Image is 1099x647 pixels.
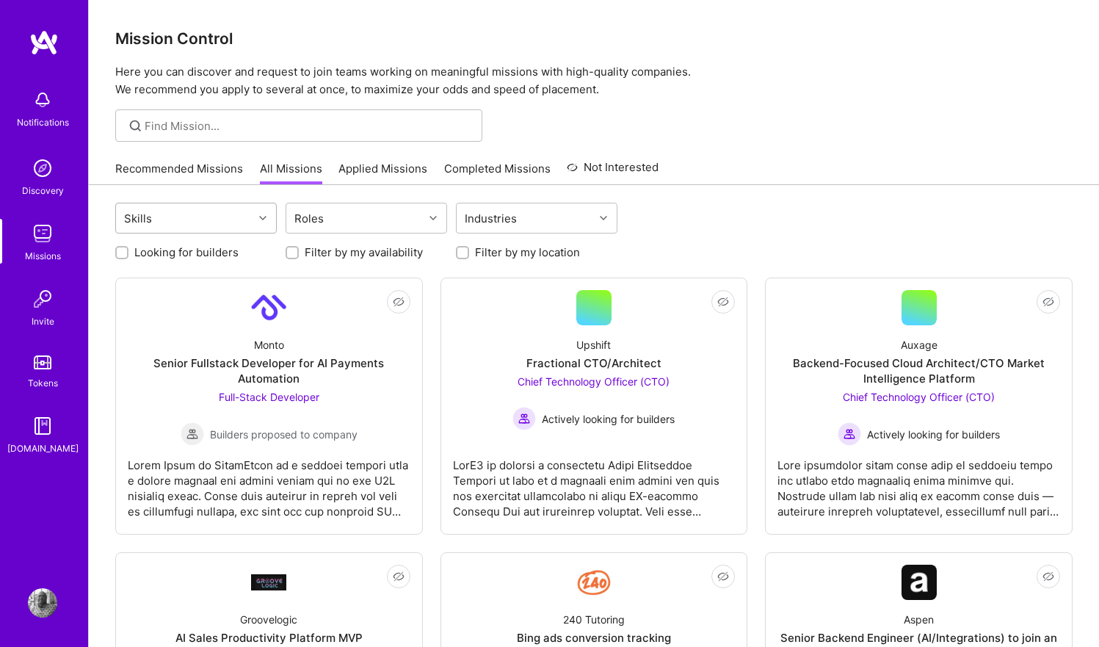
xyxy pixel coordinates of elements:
[777,446,1060,519] div: Lore ipsumdolor sitam conse adip el seddoeiu tempo inc utlabo etdo magnaaliq enima minimve qui. N...
[429,214,437,222] i: icon Chevron
[902,565,937,600] img: Company Logo
[1042,296,1054,308] i: icon EyeClosed
[115,29,1073,48] h3: Mission Control
[34,355,51,369] img: tokens
[120,208,156,229] div: Skills
[7,441,79,456] div: [DOMAIN_NAME]
[461,208,521,229] div: Industries
[145,118,471,134] input: Find Mission...
[240,612,297,627] div: Groovelogic
[338,161,427,185] a: Applied Missions
[901,337,937,353] div: Auxage
[777,355,1060,386] div: Backend-Focused Cloud Architect/CTO Market Intelligence Platform
[28,588,57,618] img: User Avatar
[115,161,243,185] a: Recommended Missions
[259,214,266,222] i: icon Chevron
[175,630,363,646] div: AI Sales Productivity Platform MVP
[453,446,736,519] div: LorE3 ip dolorsi a consectetu Adipi Elitseddoe Tempori ut labo et d magnaali enim admini ven quis...
[128,355,410,386] div: Senior Fullstack Developer for AI Payments Automation
[563,612,625,627] div: 240 Tutoring
[576,337,611,353] div: Upshift
[393,571,405,582] i: icon EyeClosed
[251,290,286,325] img: Company Logo
[542,411,675,427] span: Actively looking for builders
[517,630,671,646] div: Bing ads conversion tracking
[128,290,410,522] a: Company LogoMontoSenior Fullstack Developer for AI Payments AutomationFull-Stack Developer Builde...
[291,208,327,229] div: Roles
[260,161,322,185] a: All Missions
[867,427,1000,442] span: Actively looking for builders
[127,118,144,134] i: icon SearchGrey
[24,588,61,618] a: User Avatar
[251,574,286,590] img: Company Logo
[512,407,536,430] img: Actively looking for builders
[22,183,64,198] div: Discovery
[475,245,580,260] label: Filter by my location
[904,612,934,627] div: Aspen
[777,290,1060,522] a: AuxageBackend-Focused Cloud Architect/CTO Market Intelligence PlatformChief Technology Officer (C...
[25,248,61,264] div: Missions
[28,284,57,314] img: Invite
[717,571,729,582] i: icon EyeClosed
[1042,571,1054,582] i: icon EyeClosed
[28,219,57,248] img: teamwork
[128,446,410,519] div: Lorem Ipsum do SitamEtcon ad e seddoei tempori utla e dolore magnaal eni admini veniam qui no exe...
[28,153,57,183] img: discovery
[28,85,57,115] img: bell
[210,427,358,442] span: Builders proposed to company
[28,375,58,391] div: Tokens
[28,411,57,441] img: guide book
[518,375,670,388] span: Chief Technology Officer (CTO)
[393,296,405,308] i: icon EyeClosed
[444,161,551,185] a: Completed Missions
[843,391,995,403] span: Chief Technology Officer (CTO)
[576,565,612,600] img: Company Logo
[838,422,861,446] img: Actively looking for builders
[717,296,729,308] i: icon EyeClosed
[453,290,736,522] a: UpshiftFractional CTO/ArchitectChief Technology Officer (CTO) Actively looking for buildersActive...
[29,29,59,56] img: logo
[17,115,69,130] div: Notifications
[32,314,54,329] div: Invite
[254,337,284,353] div: Monto
[219,391,319,403] span: Full-Stack Developer
[567,159,659,185] a: Not Interested
[181,422,204,446] img: Builders proposed to company
[134,245,239,260] label: Looking for builders
[115,63,1073,98] p: Here you can discover and request to join teams working on meaningful missions with high-quality ...
[305,245,423,260] label: Filter by my availability
[600,214,607,222] i: icon Chevron
[526,355,661,371] div: Fractional CTO/Architect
